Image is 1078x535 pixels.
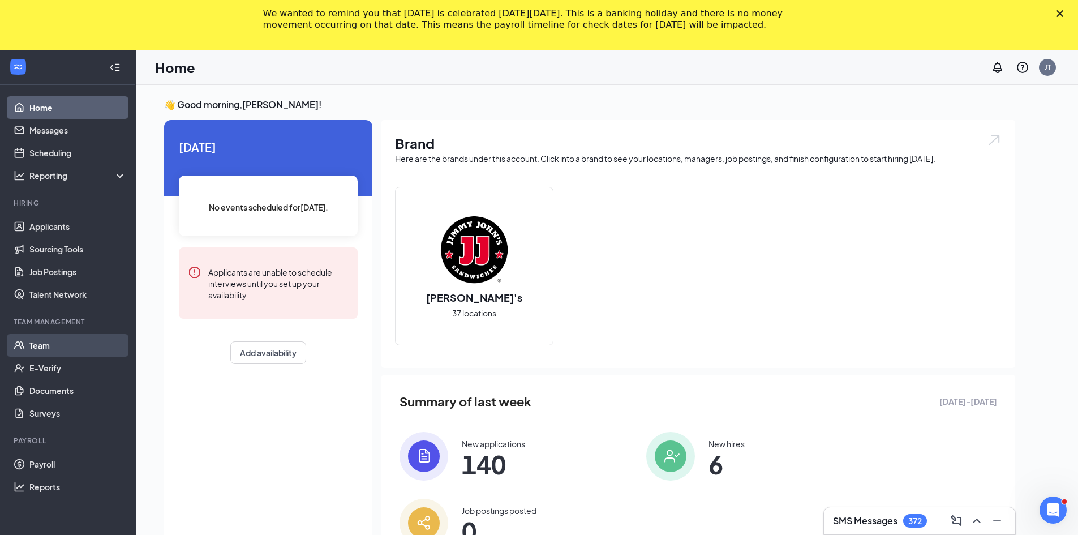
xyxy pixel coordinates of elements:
h3: 👋 Good morning, [PERSON_NAME] ! [164,99,1015,111]
img: Jimmy John's [438,213,510,286]
span: Summary of last week [400,392,531,412]
svg: Analysis [14,170,25,181]
a: Talent Network [29,283,126,306]
span: 140 [462,454,525,474]
svg: Error [188,266,201,279]
button: ChevronUp [968,512,986,530]
div: JT [1045,62,1051,72]
div: Reporting [29,170,127,181]
div: Payroll [14,436,124,446]
button: Minimize [988,512,1006,530]
svg: Notifications [991,61,1004,74]
span: [DATE] - [DATE] [939,395,997,408]
a: Documents [29,379,126,402]
svg: Collapse [109,62,121,73]
h1: Home [155,58,195,77]
a: Job Postings [29,260,126,283]
svg: ChevronUp [970,514,983,528]
div: New applications [462,438,525,450]
div: 372 [908,516,922,526]
a: Payroll [29,453,126,476]
h3: SMS Messages [833,515,897,527]
div: Applicants are unable to schedule interviews until you set up your availability. [208,266,349,301]
div: New hires [708,438,745,450]
img: open.6027fd2a22e1237b5b06.svg [987,134,1002,147]
a: Reports [29,476,126,498]
div: Job postings posted [462,505,536,516]
span: No events scheduled for [DATE] . [209,201,328,213]
svg: ComposeMessage [950,514,963,528]
img: icon [400,432,448,481]
h2: [PERSON_NAME]'s [415,290,534,305]
h1: Brand [395,134,1002,153]
button: Add availability [230,341,306,364]
div: Team Management [14,317,124,327]
a: Surveys [29,402,126,425]
div: Here are the brands under this account. Click into a brand to see your locations, managers, job p... [395,153,1002,164]
div: Close [1056,10,1068,17]
a: Applicants [29,215,126,238]
button: ComposeMessage [947,512,965,530]
a: Scheduling [29,142,126,164]
a: Home [29,96,126,119]
span: 37 locations [452,307,496,319]
div: Hiring [14,198,124,208]
div: We wanted to remind you that [DATE] is celebrated [DATE][DATE]. This is a banking holiday and the... [263,8,797,31]
a: Messages [29,119,126,142]
img: icon [646,432,695,481]
a: Team [29,334,126,357]
svg: WorkstreamLogo [12,61,24,72]
span: 6 [708,454,745,474]
svg: Minimize [990,514,1004,528]
svg: QuestionInfo [1016,61,1029,74]
a: Sourcing Tools [29,238,126,260]
iframe: Intercom live chat [1040,497,1067,524]
a: E-Verify [29,357,126,379]
span: [DATE] [179,138,358,156]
